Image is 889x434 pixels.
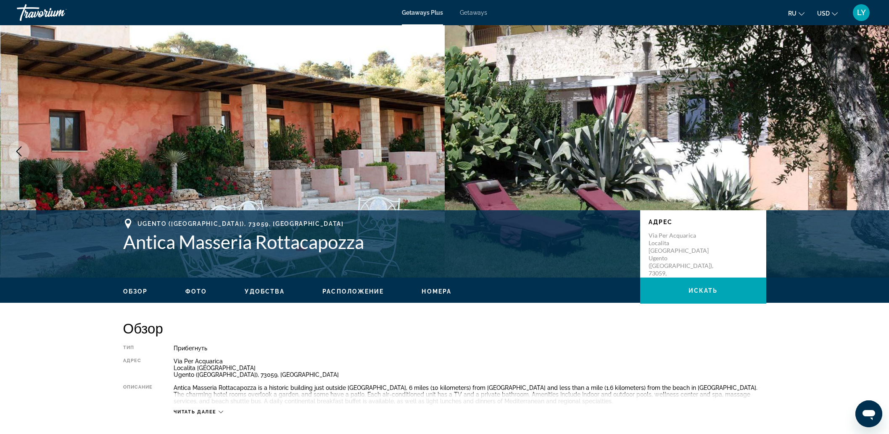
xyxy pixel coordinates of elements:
[460,9,487,16] a: Getaways
[850,4,872,21] button: User Menu
[402,9,443,16] a: Getaways Plus
[422,288,451,295] span: Номера
[245,288,285,295] button: Удобства
[788,7,805,19] button: Change language
[817,7,838,19] button: Change currency
[788,10,797,17] span: ru
[855,400,882,427] iframe: Кнопка запуска окна обмена сообщениями
[123,345,153,352] div: Тип
[123,231,632,253] h1: Antica Masseria Rottacapozza
[123,288,148,295] span: Обзор
[857,8,866,17] span: LY
[17,2,101,24] a: Travorium
[8,141,29,162] button: Previous image
[185,288,207,295] span: Фото
[123,358,153,378] div: Адрес
[137,220,344,227] span: Ugento ([GEOGRAPHIC_DATA]), 73059, [GEOGRAPHIC_DATA]
[860,141,881,162] button: Next image
[174,409,216,415] span: Читать далее
[174,384,766,405] div: Antica Masseria Rottacapozza is a historic building just outside [GEOGRAPHIC_DATA], 6 miles (10 k...
[422,288,451,295] button: Номера
[689,287,718,294] span: искать
[174,345,766,352] div: Прибегнуть
[640,278,766,304] button: искать
[322,288,384,295] span: Расположение
[123,384,153,405] div: Описание
[817,10,830,17] span: USD
[649,232,716,285] p: Via Per Acquarica Localita [GEOGRAPHIC_DATA] Ugento ([GEOGRAPHIC_DATA]), 73059, [GEOGRAPHIC_DATA]
[322,288,384,295] button: Расположение
[245,288,285,295] span: Удобства
[123,288,148,295] button: Обзор
[174,358,766,378] div: Via Per Acquarica Localita [GEOGRAPHIC_DATA] Ugento ([GEOGRAPHIC_DATA]), 73059, [GEOGRAPHIC_DATA]
[185,288,207,295] button: Фото
[123,320,766,336] h2: Обзор
[174,409,223,415] button: Читать далее
[649,219,758,225] p: Адрес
